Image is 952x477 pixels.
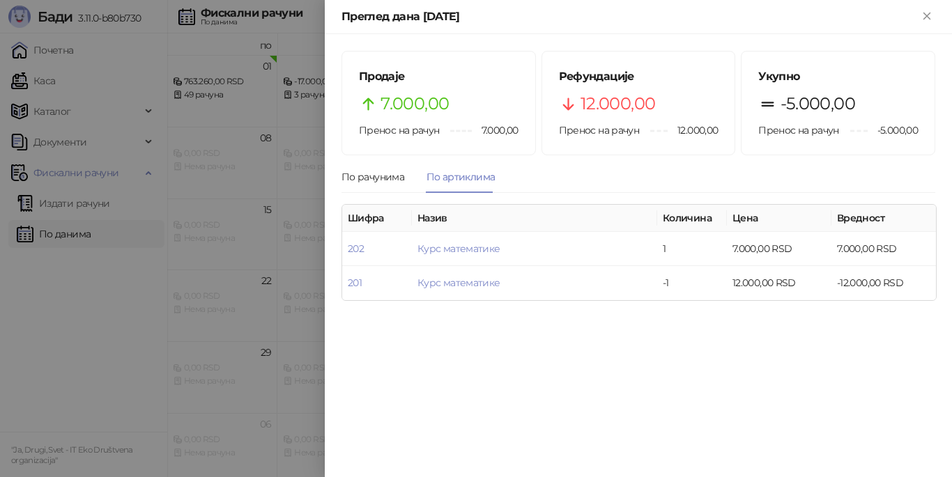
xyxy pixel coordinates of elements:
span: -5.000,00 [781,91,855,117]
span: -5.000,00 [868,123,918,138]
td: 7.000,00 RSD [727,232,831,266]
span: 12.000,00 [668,123,718,138]
td: -1 [657,266,727,300]
button: Close [919,8,935,25]
span: Пренос на рачун [758,124,838,136]
h5: Укупно [758,68,918,85]
th: Шифра [342,205,412,232]
th: Количина [657,205,727,232]
span: 7.000,00 [381,91,449,117]
span: Пренос на рачун [359,124,439,136]
span: 7.000,00 [472,123,519,138]
h5: Продаје [359,68,519,85]
th: Цена [727,205,831,232]
h5: Рефундације [559,68,719,85]
span: Пренос на рачун [559,124,639,136]
a: 201 [348,276,362,289]
th: Вредност [831,205,936,232]
a: Курс математике [417,242,500,255]
a: 202 [348,242,364,255]
div: Преглед дана [DATE] [341,8,919,25]
a: Курс математике [417,276,500,289]
td: 1 [657,232,727,266]
div: По рачунима [341,169,404,185]
td: 7.000,00 RSD [831,232,936,266]
td: 12.000,00 RSD [727,266,831,300]
td: -12.000,00 RSD [831,266,936,300]
span: 12.000,00 [581,91,655,117]
th: Назив [412,205,657,232]
div: По артиклима [427,169,495,185]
